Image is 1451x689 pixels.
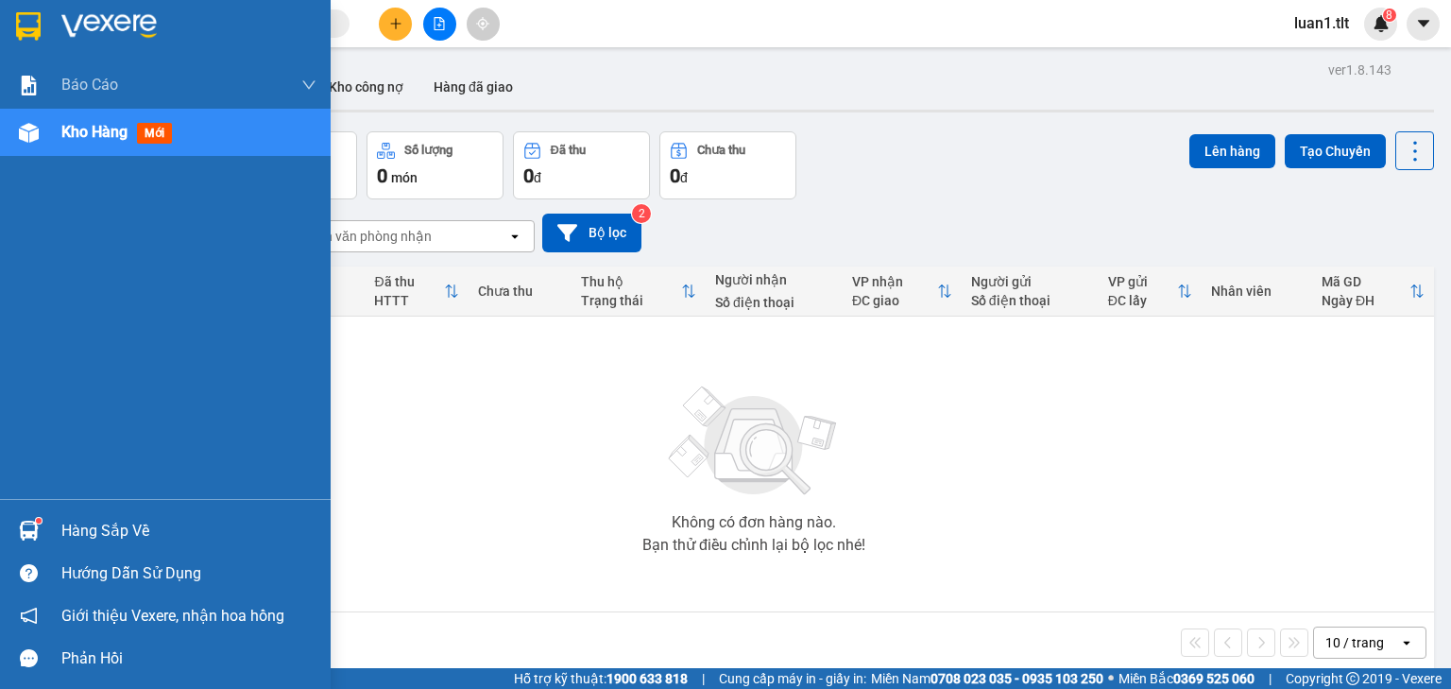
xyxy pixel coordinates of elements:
div: Chưa thu [478,284,562,299]
span: Hỗ trợ kỹ thuật: [514,668,688,689]
div: Không có đơn hàng nào. [672,515,836,530]
button: Chưa thu0đ [659,131,796,199]
div: ĐC giao [852,293,937,308]
span: plus [389,17,402,30]
sup: 2 [632,204,651,223]
div: Hướng dẫn sử dụng [61,560,316,588]
span: aim [476,17,489,30]
div: Đã thu [374,274,443,289]
div: ver 1.8.143 [1328,60,1391,80]
div: Hàng sắp về [61,517,316,545]
span: ⚪️ [1108,675,1114,682]
div: Thu hộ [581,274,682,289]
strong: 1900 633 818 [606,671,688,686]
span: question-circle [20,564,38,582]
span: message [20,649,38,667]
button: Lên hàng [1189,134,1275,168]
div: ĐC lấy [1108,293,1177,308]
button: Số lượng0món [367,131,504,199]
div: HTTT [374,293,443,308]
span: Miền Nam [871,668,1103,689]
div: VP nhận [852,274,937,289]
div: Chưa thu [697,144,745,157]
th: Toggle SortBy [365,267,468,317]
span: copyright [1346,672,1359,685]
button: Đã thu0đ [513,131,650,199]
span: Miền Bắc [1118,668,1255,689]
img: svg+xml;base64,PHN2ZyBjbGFzcz0ibGlzdC1wbHVnX19zdmciIHhtbG5zPSJodHRwOi8vd3d3LnczLm9yZy8yMDAwL3N2Zy... [659,375,848,508]
div: 10 / trang [1325,633,1384,652]
svg: open [1399,635,1414,650]
span: đ [680,170,688,185]
div: Người nhận [715,272,833,287]
button: caret-down [1407,8,1440,41]
th: Toggle SortBy [1312,267,1434,317]
div: Chọn văn phòng nhận [301,227,432,246]
svg: open [507,229,522,244]
span: Kho hàng [61,123,128,141]
div: Mã GD [1322,274,1409,289]
span: 8 [1386,9,1392,22]
sup: 1 [36,518,42,524]
button: Kho công nợ [314,64,418,110]
div: Bạn thử điều chỉnh lại bộ lọc nhé! [642,538,865,553]
div: Nhân viên [1211,284,1303,299]
sup: 8 [1383,9,1396,22]
span: 0 [523,164,534,187]
button: Tạo Chuyến [1285,134,1386,168]
button: Hàng đã giao [418,64,528,110]
img: warehouse-icon [19,123,39,143]
th: Toggle SortBy [572,267,707,317]
div: Số lượng [404,144,452,157]
span: caret-down [1415,15,1432,32]
span: Cung cấp máy in - giấy in: [719,668,866,689]
th: Toggle SortBy [843,267,962,317]
button: aim [467,8,500,41]
span: | [1269,668,1272,689]
th: Toggle SortBy [1099,267,1202,317]
span: mới [137,123,172,144]
img: logo-vxr [16,12,41,41]
span: 0 [377,164,387,187]
strong: 0369 525 060 [1173,671,1255,686]
div: Phản hồi [61,645,316,673]
button: Bộ lọc [542,214,641,252]
span: luan1.tlt [1279,11,1364,35]
span: Báo cáo [61,73,118,96]
img: solution-icon [19,76,39,95]
button: file-add [423,8,456,41]
span: notification [20,607,38,625]
div: Số điện thoại [715,295,833,310]
img: icon-new-feature [1373,15,1390,32]
span: món [391,170,418,185]
button: plus [379,8,412,41]
span: file-add [433,17,446,30]
div: Người gửi [971,274,1089,289]
div: Số điện thoại [971,293,1089,308]
div: VP gửi [1108,274,1177,289]
div: Trạng thái [581,293,682,308]
img: warehouse-icon [19,521,39,541]
span: 0 [670,164,680,187]
span: đ [534,170,541,185]
span: down [301,78,316,93]
strong: 0708 023 035 - 0935 103 250 [930,671,1103,686]
span: | [702,668,705,689]
div: Ngày ĐH [1322,293,1409,308]
div: Đã thu [551,144,586,157]
span: Giới thiệu Vexere, nhận hoa hồng [61,604,284,628]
